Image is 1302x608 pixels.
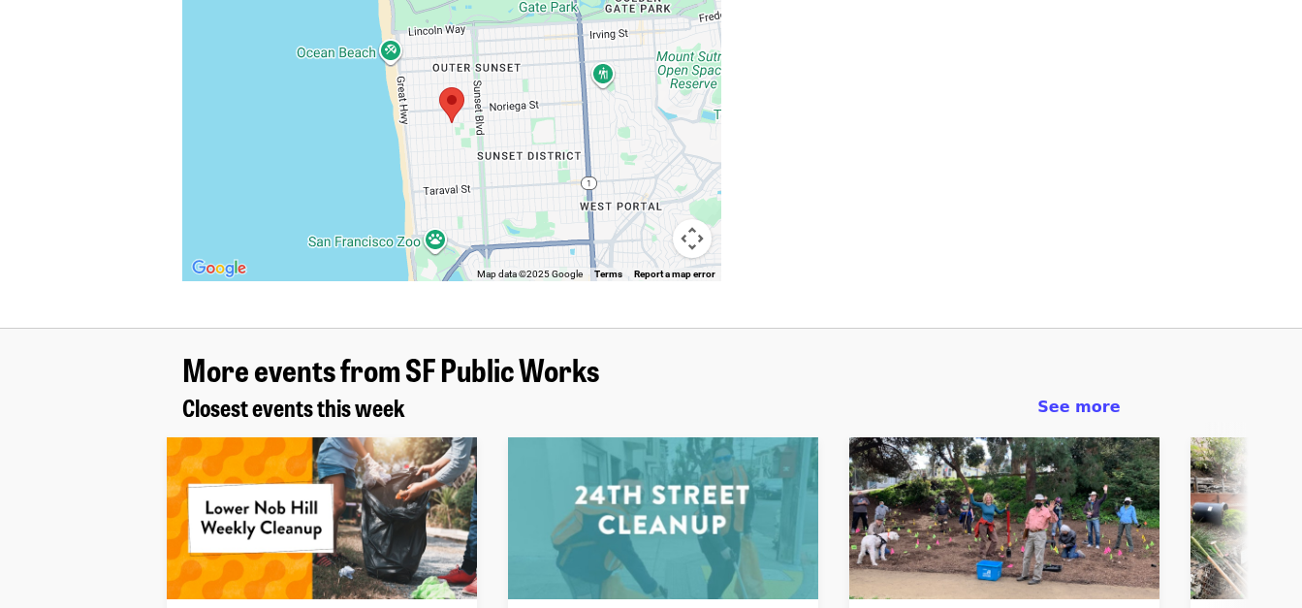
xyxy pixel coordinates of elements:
button: Map camera controls [673,219,712,258]
a: Closest events this week [182,394,405,422]
span: Map data ©2025 Google [477,269,583,279]
span: More events from SF Public Works [182,346,599,392]
a: See more [1037,396,1120,419]
a: Report a map error [634,269,715,279]
span: Closest events this week [182,390,405,424]
span: See more [1037,398,1120,416]
img: Glen Park Greenway Beautification Day organized by SF Public Works [849,437,1159,600]
a: Terms (opens in new tab) [594,269,622,279]
img: 24th Street Cleanup organized by SF Public Works [508,437,818,600]
img: Lower Nob Hill Weekly Cleanup organized by Together SF [167,437,477,600]
a: Open this area in Google Maps (opens a new window) [187,256,251,281]
div: Closest events this week [167,394,1136,422]
img: Google [187,256,251,281]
